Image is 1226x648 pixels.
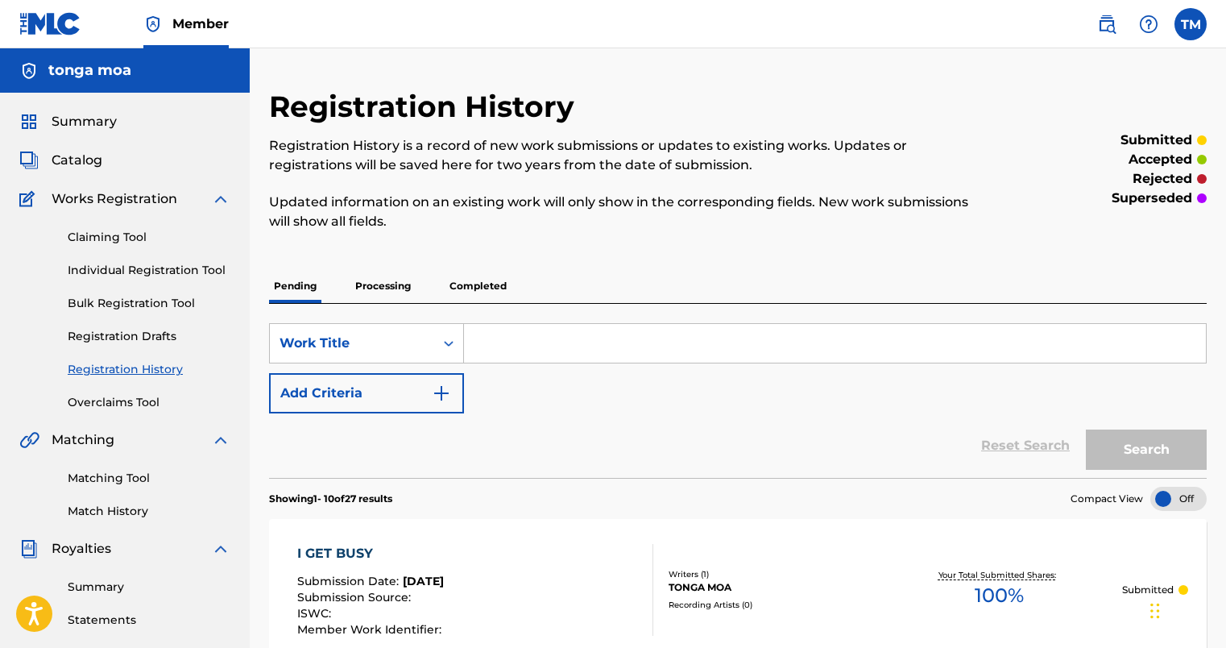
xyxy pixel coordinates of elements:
span: Catalog [52,151,102,170]
img: Matching [19,430,39,450]
span: Submission Date : [297,574,403,588]
img: Accounts [19,61,39,81]
img: 9d2ae6d4665cec9f34b9.svg [432,384,451,403]
div: TONGA MOA [669,580,876,595]
a: Public Search [1091,8,1123,40]
img: search [1097,15,1116,34]
p: Registration History is a record of new work submissions or updates to existing works. Updates or... [269,136,991,175]
a: CatalogCatalog [19,151,102,170]
iframe: Resource Center [1181,414,1226,544]
span: [DATE] [403,574,444,588]
img: expand [211,430,230,450]
span: ISWC : [297,606,335,621]
p: Your Total Submitted Shares: [938,569,1060,581]
span: Compact View [1071,492,1143,506]
img: expand [211,539,230,559]
iframe: Chat Widget [1145,571,1226,648]
div: Recording Artists ( 0 ) [669,599,876,611]
a: Registration History [68,361,230,378]
span: Summary [52,112,117,131]
span: Works Registration [52,189,177,209]
div: Drag [1150,587,1160,635]
a: Statements [68,612,230,629]
span: Member [172,15,229,33]
p: Processing [350,269,416,303]
img: Catalog [19,151,39,170]
p: superseded [1112,189,1192,208]
img: Top Rightsholder [143,15,163,34]
span: Matching [52,430,114,450]
img: Works Registration [19,189,40,209]
p: Updated information on an existing work will only show in the corresponding fields. New work subm... [269,193,991,231]
img: MLC Logo [19,12,81,35]
a: Matching Tool [68,470,230,487]
p: Submitted [1122,583,1174,597]
img: expand [211,189,230,209]
h2: Registration History [269,89,582,125]
img: Summary [19,112,39,131]
a: Match History [68,503,230,520]
span: Member Work Identifier : [297,622,445,637]
form: Search Form [269,323,1207,478]
a: Bulk Registration Tool [68,295,230,312]
a: Summary [68,579,230,596]
a: Overclaims Tool [68,394,230,411]
div: Writers ( 1 ) [669,568,876,580]
p: Pending [269,269,321,303]
a: Registration Drafts [68,328,230,345]
button: Add Criteria [269,373,464,413]
div: Help [1133,8,1165,40]
img: help [1139,15,1158,34]
p: submitted [1120,131,1192,150]
p: accepted [1129,150,1192,169]
div: Work Title [280,334,425,353]
a: Claiming Tool [68,229,230,246]
a: SummarySummary [19,112,117,131]
h5: tonga moa [48,61,131,80]
a: Individual Registration Tool [68,262,230,279]
div: User Menu [1174,8,1207,40]
span: Royalties [52,539,111,559]
p: Showing 1 - 10 of 27 results [269,492,392,506]
div: I GET BUSY [297,544,445,563]
span: 100 % [975,581,1024,610]
span: Submission Source : [297,590,415,604]
img: Royalties [19,539,39,559]
p: Completed [445,269,512,303]
p: rejected [1133,169,1192,189]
